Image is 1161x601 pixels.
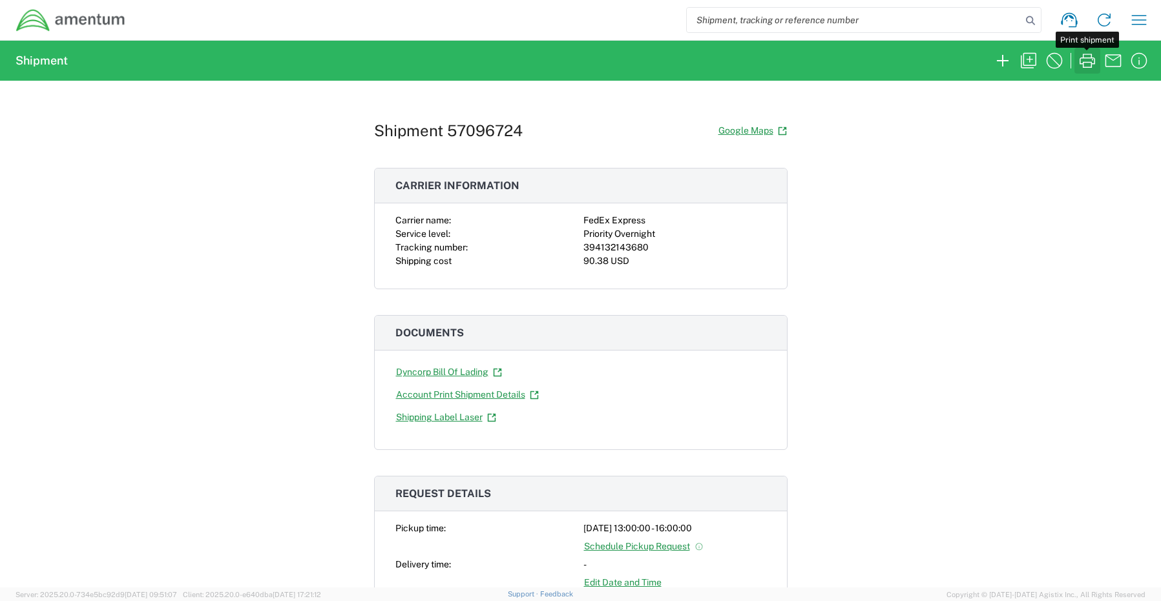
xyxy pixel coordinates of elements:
[583,227,766,241] div: Priority Overnight
[583,535,704,558] a: Schedule Pickup Request
[583,571,662,594] a: Edit Date and Time
[508,590,540,598] a: Support
[395,179,519,192] span: Carrier information
[395,256,452,266] span: Shipping cost
[16,591,177,598] span: Server: 2025.20.0-734e5bc92d9
[583,522,766,535] div: [DATE] 13:00:00 - 16:00:00
[395,559,451,569] span: Delivery time:
[125,591,177,598] span: [DATE] 09:51:07
[687,8,1021,32] input: Shipment, tracking or reference number
[583,254,766,268] div: 90.38 USD
[395,361,503,383] a: Dyncorp Bill Of Lading
[395,383,539,406] a: Account Print Shipment Details
[374,121,523,140] h1: Shipment 57096724
[395,406,497,429] a: Shipping Label Laser
[395,215,451,225] span: Carrier name:
[947,589,1145,600] span: Copyright © [DATE]-[DATE] Agistix Inc., All Rights Reserved
[183,591,321,598] span: Client: 2025.20.0-e640dba
[583,558,766,571] div: -
[273,591,321,598] span: [DATE] 17:21:12
[395,229,450,239] span: Service level:
[395,242,468,252] span: Tracking number:
[16,53,68,68] h2: Shipment
[395,523,446,533] span: Pickup time:
[395,327,464,339] span: Documents
[583,214,766,227] div: FedEx Express
[540,590,573,598] a: Feedback
[395,487,491,500] span: Request details
[583,241,766,254] div: 394132143680
[16,8,126,32] img: dyncorp
[718,119,788,142] a: Google Maps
